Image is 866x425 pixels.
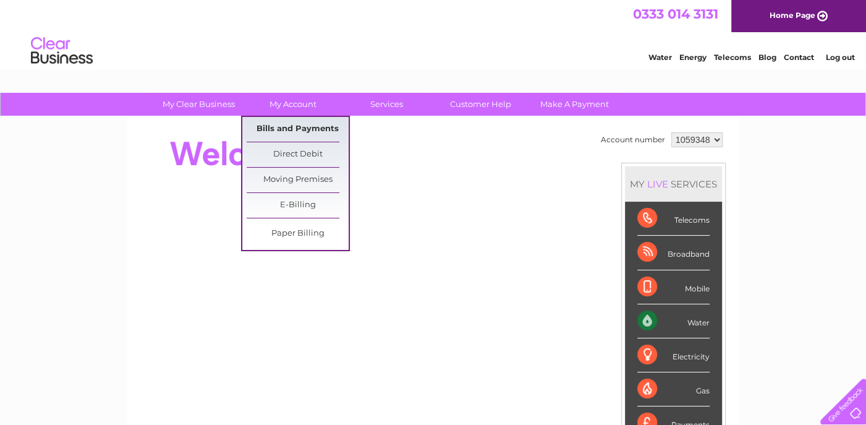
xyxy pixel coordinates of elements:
[679,53,707,62] a: Energy
[714,53,751,62] a: Telecoms
[598,129,668,150] td: Account number
[148,93,250,116] a: My Clear Business
[336,93,438,116] a: Services
[247,168,349,192] a: Moving Premises
[625,166,722,202] div: MY SERVICES
[247,193,349,218] a: E-Billing
[430,93,532,116] a: Customer Help
[242,93,344,116] a: My Account
[784,53,814,62] a: Contact
[758,53,776,62] a: Blog
[633,6,718,22] a: 0333 014 3131
[637,270,710,304] div: Mobile
[645,178,671,190] div: LIVE
[247,142,349,167] a: Direct Debit
[637,338,710,372] div: Electricity
[637,304,710,338] div: Water
[142,7,726,60] div: Clear Business is a trading name of Verastar Limited (registered in [GEOGRAPHIC_DATA] No. 3667643...
[648,53,672,62] a: Water
[637,236,710,270] div: Broadband
[247,221,349,246] a: Paper Billing
[30,32,93,70] img: logo.png
[637,372,710,406] div: Gas
[825,53,854,62] a: Log out
[247,117,349,142] a: Bills and Payments
[637,202,710,236] div: Telecoms
[524,93,626,116] a: Make A Payment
